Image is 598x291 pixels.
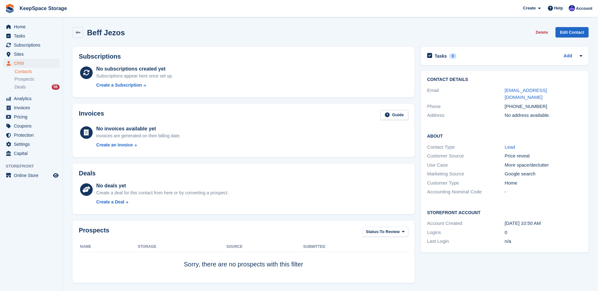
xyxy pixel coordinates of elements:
[505,188,582,196] div: -
[505,229,582,236] div: 0
[96,65,173,73] div: No subscriptions created yet
[15,76,60,83] a: Prospects
[3,31,60,40] a: menu
[15,69,60,75] a: Contacts
[79,170,96,177] h2: Deals
[14,41,52,49] span: Subscriptions
[427,162,505,169] div: Use Case
[3,171,60,180] a: menu
[427,103,505,110] div: Phone
[505,220,582,227] div: [DATE] 10:50 AM
[3,41,60,49] a: menu
[96,199,124,205] div: Create a Deal
[427,87,505,101] div: Email
[17,3,69,14] a: KeepSpace Storage
[226,242,303,252] th: Source
[505,88,547,100] a: [EMAIL_ADDRESS][DOMAIN_NAME]
[14,140,52,149] span: Settings
[96,82,142,88] div: Create a Subscription
[15,84,60,90] a: Deals 56
[554,5,563,11] span: Help
[3,131,60,140] a: menu
[3,149,60,158] a: menu
[505,103,582,110] div: [PHONE_NUMBER]
[138,242,226,252] th: Storage
[87,28,125,37] h2: Beff Jezos
[79,53,408,60] h2: Subscriptions
[427,133,582,139] h2: About
[96,190,228,196] div: Create a deal for this contact from here or by converting a prospect.
[96,73,173,79] div: Subscriptions appear here once set up.
[14,22,52,31] span: Home
[505,162,582,169] div: More space/declutter
[96,142,181,148] a: Create an Invoice
[14,112,52,121] span: Pricing
[6,163,63,169] span: Storefront
[96,199,228,205] a: Create a Deal
[564,53,572,60] a: Add
[5,4,15,13] img: stora-icon-8386f47178a22dfd0bd8f6a31ec36ba5ce8667c1dd55bd0f319d3a0aa187defe.svg
[363,227,408,237] button: Status: To Review
[303,242,408,252] th: Submitted
[505,152,582,160] div: Price reveal
[427,220,505,227] div: Account Created
[96,82,173,88] a: Create a Subscription
[96,142,133,148] div: Create an Invoice
[555,27,589,37] a: Edit Contact
[3,59,60,68] a: menu
[14,59,52,68] span: CRM
[380,110,408,120] a: Guide
[427,209,582,215] h2: Storefront Account
[14,171,52,180] span: Online Store
[427,152,505,160] div: Customer Source
[52,172,60,179] a: Preview store
[505,238,582,245] div: n/a
[523,5,536,11] span: Create
[15,84,26,90] span: Deals
[3,140,60,149] a: menu
[3,103,60,112] a: menu
[79,227,109,238] h2: Prospects
[427,229,505,236] div: Logins
[366,229,380,235] span: Status:
[427,112,505,119] div: Address
[52,84,60,90] div: 56
[3,112,60,121] a: menu
[96,182,228,190] div: No deals yet
[14,122,52,130] span: Coupons
[435,53,447,59] h2: Tasks
[427,188,505,196] div: Accounting Nominal Code
[3,122,60,130] a: menu
[79,110,104,120] h2: Invoices
[14,31,52,40] span: Tasks
[14,149,52,158] span: Capital
[14,94,52,103] span: Analytics
[427,180,505,187] div: Customer Type
[505,112,582,119] div: No address available.
[184,261,303,268] span: Sorry, there are no prospects with this filter
[505,180,582,187] div: Home
[449,53,456,59] div: 0
[505,170,582,178] div: Google search
[427,144,505,151] div: Contact Type
[427,170,505,178] div: Marketing Source
[533,27,550,37] button: Delete
[96,125,181,133] div: No invoices available yet
[96,133,181,139] div: Invoices are generated on their billing date.
[427,238,505,245] div: Last Login
[14,131,52,140] span: Protection
[576,5,592,12] span: Account
[427,77,582,82] h2: Contact Details
[569,5,575,11] img: Chloe Clark
[14,50,52,59] span: Sites
[3,50,60,59] a: menu
[3,22,60,31] a: menu
[14,103,52,112] span: Invoices
[380,229,400,235] span: To Review
[79,242,138,252] th: Name
[3,94,60,103] a: menu
[505,144,515,150] a: Lead
[15,76,34,82] span: Prospects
